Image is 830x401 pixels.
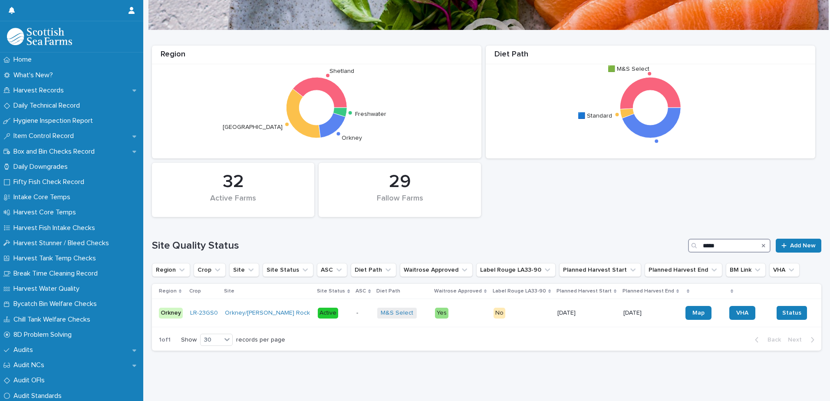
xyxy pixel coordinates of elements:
a: Map [685,306,711,320]
p: Box and Bin Checks Record [10,148,102,156]
p: Intake Core Temps [10,193,77,201]
p: 8D Problem Solving [10,331,79,339]
button: Waitrose Approved [400,263,473,277]
div: 30 [201,335,221,345]
div: Orkney [159,308,183,319]
p: [DATE] [623,309,679,317]
div: Active Farms [167,194,300,212]
text: Shetland [329,68,354,74]
p: What's New? [10,71,60,79]
p: Harvest Fish Intake Checks [10,224,102,232]
p: Audits [10,346,40,354]
button: Back [748,336,784,344]
a: Orkney/[PERSON_NAME] Rock [225,309,310,317]
div: No [494,308,505,319]
p: Hygiene Inspection Report [10,117,100,125]
h1: Site Quality Status [152,240,685,252]
span: VHA [736,310,748,316]
p: Daily Technical Record [10,102,87,110]
button: VHA [769,263,800,277]
div: Fallow Farms [333,194,466,212]
text: Orkney [342,135,362,141]
p: Chill Tank Welfare Checks [10,316,97,324]
button: BM Link [726,263,766,277]
button: Planned Harvest End [645,263,722,277]
p: Waitrose Approved [434,286,482,296]
span: Back [762,337,781,343]
p: Home [10,56,39,64]
p: Site [224,286,234,296]
button: Region [152,263,190,277]
button: Site [229,263,259,277]
span: Status [782,309,801,317]
a: M&S Select [381,309,413,317]
p: - [356,309,370,317]
text: 🟩 M&S Select [608,65,649,72]
p: 1 of 1 [152,329,178,351]
a: LR-23GS0 [190,309,218,317]
div: Diet Path [486,50,815,64]
p: Harvest Records [10,86,71,95]
p: Region [159,286,177,296]
p: Site Status [317,286,345,296]
p: Show [181,336,197,344]
button: ASC [317,263,347,277]
p: Diet Path [376,286,400,296]
p: Crop [189,286,201,296]
p: Planned Harvest Start [557,286,612,296]
p: Harvest Core Temps [10,208,83,217]
button: Label Rouge LA33-90 [476,263,556,277]
p: Break Time Cleaning Record [10,270,105,278]
p: Audit NCs [10,361,51,369]
div: 29 [333,171,466,193]
button: Diet Path [351,263,396,277]
p: [DATE] [557,309,616,317]
a: Add New [776,239,821,253]
button: Crop [194,263,226,277]
p: Item Control Record [10,132,81,140]
span: Add New [790,243,816,249]
button: Next [784,336,821,344]
p: Audit Standards [10,392,69,400]
p: ASC [356,286,366,296]
p: Bycatch Bin Welfare Checks [10,300,104,308]
p: Label Rouge LA33-90 [493,286,546,296]
p: Harvest Water Quality [10,285,86,293]
a: VHA [729,306,755,320]
button: Site Status [263,263,313,277]
p: Harvest Tank Temp Checks [10,254,103,263]
p: records per page [236,336,285,344]
tr: OrkneyLR-23GS0 Orkney/[PERSON_NAME] Rock Active-M&S Select YesNo[DATE][DATE]MapVHAStatus [152,299,821,327]
p: Fifty Fish Check Record [10,178,91,186]
text: Freshwater [355,111,386,117]
p: Audit OFIs [10,376,52,385]
button: Status [777,306,807,320]
span: Map [692,310,705,316]
button: Planned Harvest Start [559,263,641,277]
div: Active [318,308,338,319]
div: Region [152,50,481,64]
input: Search [688,239,771,253]
p: Planned Harvest End [622,286,674,296]
text: [GEOGRAPHIC_DATA] [223,124,283,130]
img: mMrefqRFQpe26GRNOUkG [7,28,72,45]
text: 🟦 Standard [578,112,612,119]
span: Next [788,337,807,343]
p: Daily Downgrades [10,163,75,171]
p: Harvest Stunner / Bleed Checks [10,239,116,247]
div: Yes [435,308,448,319]
div: 32 [167,171,300,193]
